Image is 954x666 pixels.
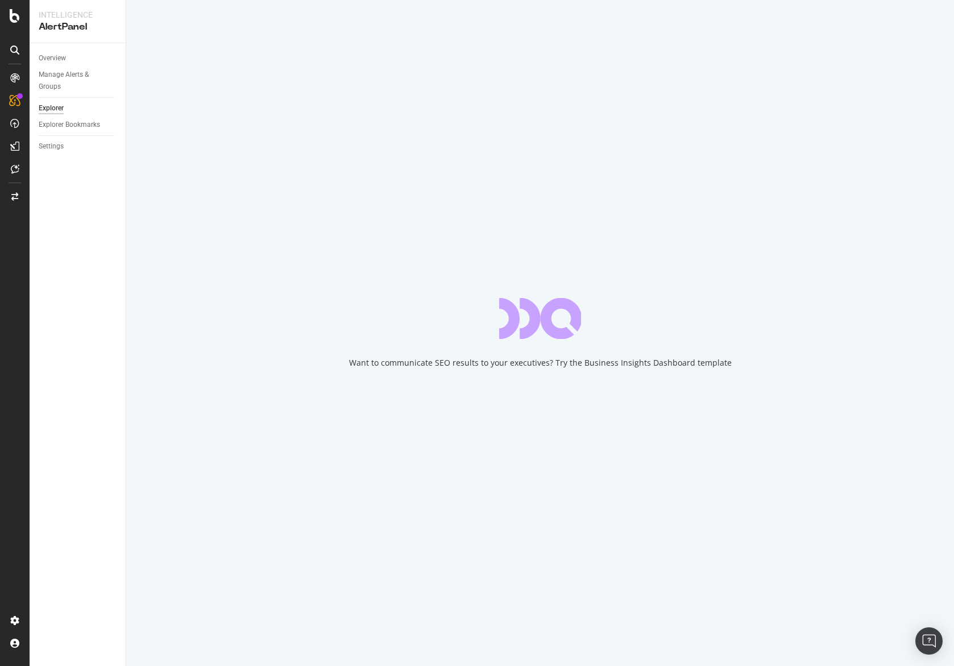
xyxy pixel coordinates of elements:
[39,102,64,114] div: Explorer
[39,69,118,93] a: Manage Alerts & Groups
[39,140,64,152] div: Settings
[39,52,118,64] a: Overview
[39,52,66,64] div: Overview
[39,140,118,152] a: Settings
[39,119,118,131] a: Explorer Bookmarks
[39,20,117,34] div: AlertPanel
[39,119,100,131] div: Explorer Bookmarks
[39,9,117,20] div: Intelligence
[39,69,107,93] div: Manage Alerts & Groups
[499,298,581,339] div: animation
[915,627,943,655] div: Open Intercom Messenger
[349,357,732,369] div: Want to communicate SEO results to your executives? Try the Business Insights Dashboard template
[39,102,118,114] a: Explorer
